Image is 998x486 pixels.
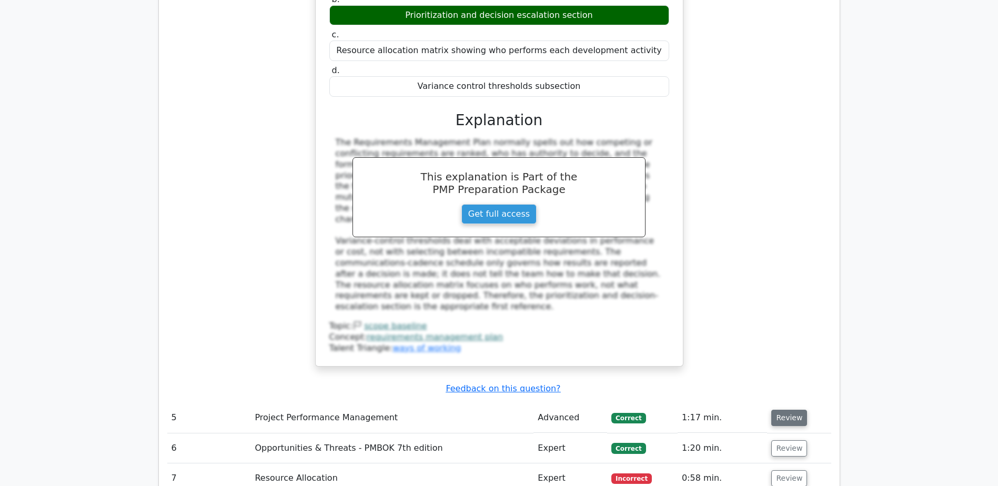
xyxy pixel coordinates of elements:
[332,29,339,39] span: c.
[392,343,461,353] a: ways of working
[364,321,427,331] a: scope baseline
[329,321,669,353] div: Talent Triangle:
[329,76,669,97] div: Variance control thresholds subsection
[678,433,768,463] td: 1:20 min.
[533,433,607,463] td: Expert
[250,403,533,433] td: Project Performance Management
[250,433,533,463] td: Opportunities & Threats - PMBOK 7th edition
[336,112,663,129] h3: Explanation
[332,65,340,75] span: d.
[611,443,646,453] span: Correct
[167,403,251,433] td: 5
[533,403,607,433] td: Advanced
[329,321,669,332] div: Topic:
[678,403,768,433] td: 1:17 min.
[771,440,807,457] button: Review
[329,5,669,26] div: Prioritization and decision escalation section
[446,383,560,393] a: Feedback on this question?
[611,473,652,484] span: Incorrect
[771,410,807,426] button: Review
[611,413,646,423] span: Correct
[367,332,503,342] a: requirements management plan
[329,40,669,61] div: Resource allocation matrix showing who performs each development activity
[329,332,669,343] div: Concept:
[336,137,663,312] div: The Requirements Management Plan normally spells out how competing or conflicting requirements ar...
[167,433,251,463] td: 6
[461,204,537,224] a: Get full access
